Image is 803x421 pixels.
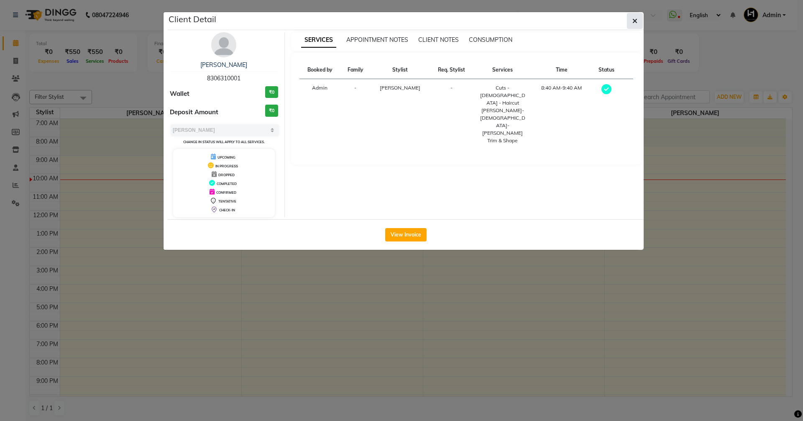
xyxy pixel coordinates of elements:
span: CONFIRMED [216,190,236,195]
span: 8306310001 [207,74,240,82]
span: UPCOMING [217,155,235,159]
th: Stylist [371,61,430,79]
img: avatar [211,32,236,57]
span: IN PROGRESS [215,164,238,168]
h5: Client Detail [169,13,216,26]
th: Family [340,61,371,79]
span: Wallet [170,89,189,99]
span: SERVICES [301,33,336,48]
th: Services [473,61,532,79]
small: Change in status will apply to all services. [183,140,265,144]
div: Cuts - [DEMOGRAPHIC_DATA] - Haircut [478,84,527,107]
h3: ₹0 [265,105,278,117]
span: APPOINTMENT NOTES [346,36,408,44]
td: 8:40 AM-9:40 AM [532,79,591,150]
span: CLIENT NOTES [418,36,459,44]
span: [PERSON_NAME] [380,85,420,91]
td: - [430,79,473,150]
a: [PERSON_NAME] [200,61,247,69]
th: Req. Stylist [430,61,473,79]
td: Admin [299,79,340,150]
span: Deposit Amount [170,108,218,117]
button: View Invoice [385,228,427,241]
th: Time [532,61,591,79]
div: [PERSON_NAME]- [DEMOGRAPHIC_DATA]-[PERSON_NAME] Trim & Shape [478,107,527,144]
span: COMPLETED [217,182,237,186]
span: TENTATIVE [218,199,236,203]
td: - [340,79,371,150]
span: CHECK-IN [219,208,235,212]
h3: ₹0 [265,86,278,98]
span: CONSUMPTION [469,36,512,44]
span: DROPPED [218,173,235,177]
th: Status [591,61,621,79]
th: Booked by [299,61,340,79]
